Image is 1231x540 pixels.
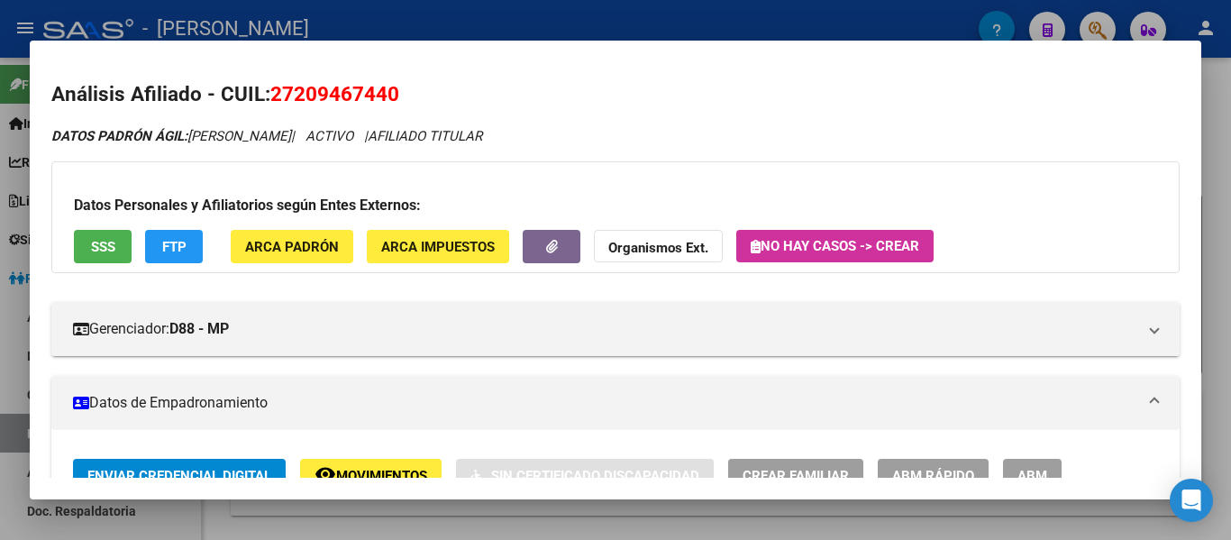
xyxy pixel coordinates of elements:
[87,468,271,484] span: Enviar Credencial Digital
[594,230,723,263] button: Organismos Ext.
[1003,459,1062,492] button: ABM
[169,318,229,340] strong: D88 - MP
[491,468,699,484] span: Sin Certificado Discapacidad
[300,459,442,492] button: Movimientos
[73,318,1136,340] mat-panel-title: Gerenciador:
[878,459,989,492] button: ABM Rápido
[367,230,509,263] button: ARCA Impuestos
[231,230,353,263] button: ARCA Padrón
[245,239,339,255] span: ARCA Padrón
[743,468,849,484] span: Crear Familiar
[336,468,427,484] span: Movimientos
[73,392,1136,414] mat-panel-title: Datos de Empadronamiento
[51,128,482,144] i: | ACTIVO |
[51,79,1180,110] h2: Análisis Afiliado - CUIL:
[145,230,203,263] button: FTP
[608,240,708,256] strong: Organismos Ext.
[74,230,132,263] button: SSS
[51,302,1180,356] mat-expansion-panel-header: Gerenciador:D88 - MP
[456,459,714,492] button: Sin Certificado Discapacidad
[74,195,1157,216] h3: Datos Personales y Afiliatorios según Entes Externos:
[728,459,863,492] button: Crear Familiar
[162,239,187,255] span: FTP
[751,238,919,254] span: No hay casos -> Crear
[51,128,291,144] span: [PERSON_NAME]
[736,230,934,262] button: No hay casos -> Crear
[1017,468,1047,484] span: ABM
[892,468,974,484] span: ABM Rápido
[51,128,187,144] strong: DATOS PADRÓN ÁGIL:
[315,463,336,485] mat-icon: remove_red_eye
[73,459,286,492] button: Enviar Credencial Digital
[91,239,115,255] span: SSS
[381,239,495,255] span: ARCA Impuestos
[270,82,399,105] span: 27209467440
[51,376,1180,430] mat-expansion-panel-header: Datos de Empadronamiento
[368,128,482,144] span: AFILIADO TITULAR
[1170,479,1213,522] div: Open Intercom Messenger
